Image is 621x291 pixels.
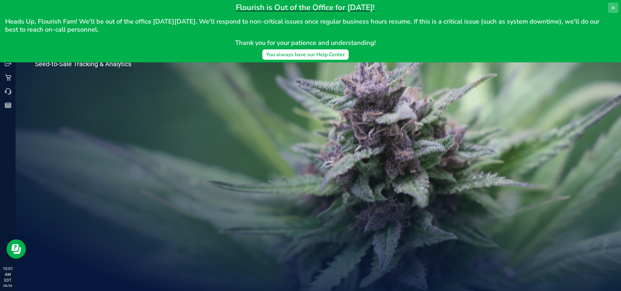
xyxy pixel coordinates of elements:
[5,74,11,81] inline-svg: Retail
[5,60,11,67] inline-svg: Outbound
[3,283,13,288] p: 08/26
[6,239,26,259] iframe: Resource center
[5,88,11,95] inline-svg: Call Center
[235,38,376,47] span: Thank you for your patience and understanding!
[5,102,11,109] inline-svg: Reports
[266,51,345,58] div: You always have our Help Center
[3,266,13,283] p: 10:01 AM EDT
[5,17,601,34] span: Heads Up, Flourish Fam! We'll be out of the office [DATE][DATE]. We'll respond to non-critical is...
[35,61,158,67] p: Seed-to-Sale Tracking & Analytics
[236,2,375,13] span: Flourish is Out of the Office for [DATE]!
